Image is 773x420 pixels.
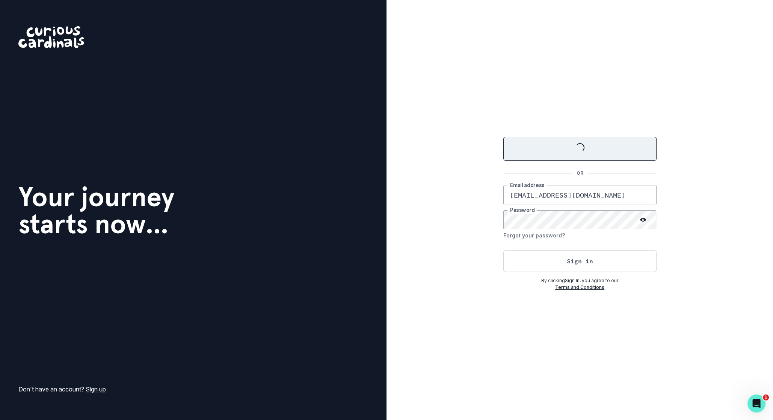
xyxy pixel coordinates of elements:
[86,385,106,393] a: Sign up
[763,394,769,400] span: 1
[747,394,765,412] iframe: Intercom live chat
[503,277,657,284] p: By clicking Sign In , you agree to our
[18,26,84,48] img: Curious Cardinals Logo
[18,385,106,394] p: Don't have an account?
[503,137,657,161] button: Sign in with Google (GSuite)
[18,183,175,237] h1: Your journey starts now...
[572,170,588,177] p: OR
[555,284,604,290] a: Terms and Conditions
[503,250,657,272] button: Sign in
[503,229,565,241] button: Forgot your password?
